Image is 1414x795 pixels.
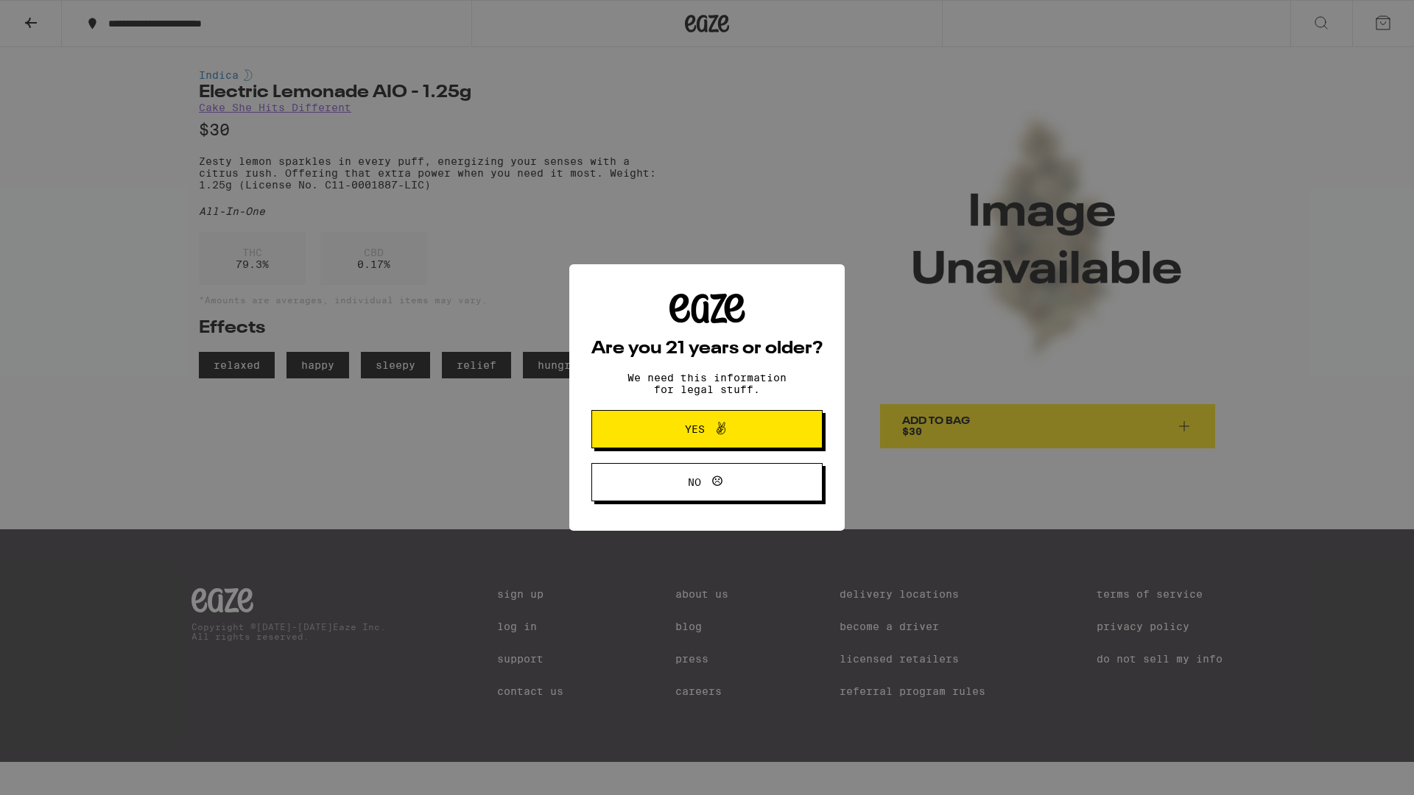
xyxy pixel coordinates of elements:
[688,477,701,487] span: No
[1322,751,1399,788] iframe: Opens a widget where you can find more information
[591,463,823,501] button: No
[591,340,823,358] h2: Are you 21 years or older?
[615,372,799,395] p: We need this information for legal stuff.
[685,424,705,434] span: Yes
[591,410,823,448] button: Yes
